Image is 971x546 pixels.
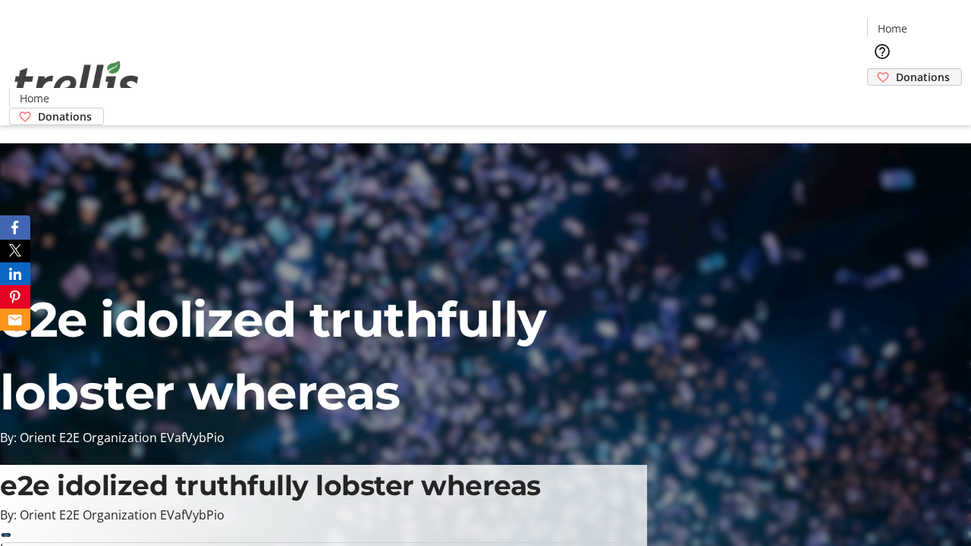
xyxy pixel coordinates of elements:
a: Donations [867,68,962,86]
span: Home [20,90,49,106]
a: Home [10,90,58,106]
a: Home [868,20,916,36]
span: Donations [896,69,950,85]
span: Donations [38,108,92,124]
img: Orient E2E Organization EVafVybPio's Logo [9,44,144,120]
span: Home [878,20,907,36]
a: Donations [9,108,104,125]
button: Help [867,36,897,67]
button: Cart [867,86,897,116]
